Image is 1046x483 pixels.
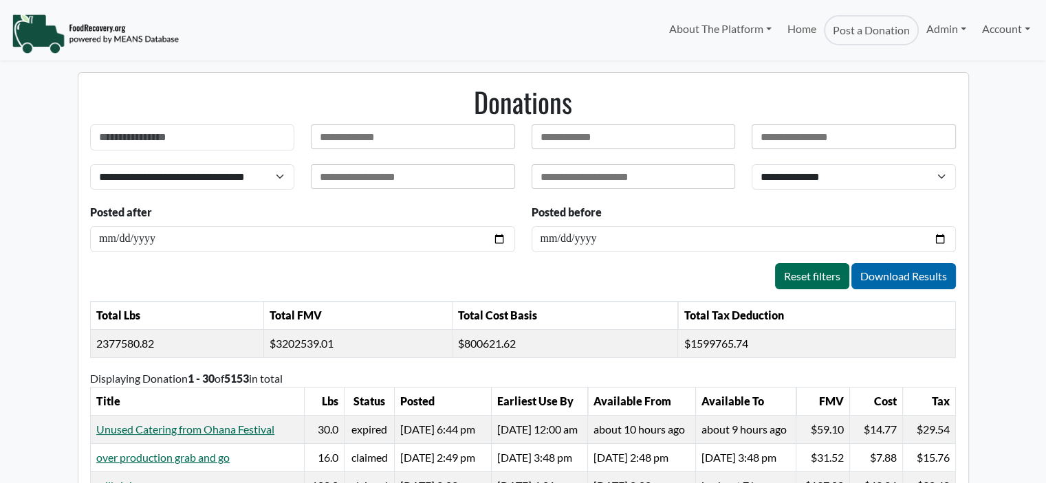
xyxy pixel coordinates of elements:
td: about 10 hours ago [588,415,695,443]
td: 2377580.82 [91,330,264,358]
td: $14.77 [849,415,902,443]
a: over production grab and go [96,451,230,464]
a: Download Results [851,263,956,289]
td: [DATE] 2:49 pm [394,443,491,471]
td: $31.52 [796,443,849,471]
th: Tax [902,387,955,415]
th: Posted [394,387,491,415]
label: Posted before [532,204,602,221]
a: Home [779,15,823,45]
td: 30.0 [304,415,344,443]
th: Total FMV [263,302,452,330]
td: about 9 hours ago [695,415,796,443]
td: [DATE] 3:48 pm [491,443,588,471]
a: Unused Catering from Ohana Festival [96,423,274,436]
th: Cost [849,387,902,415]
td: $7.88 [849,443,902,471]
th: FMV [796,387,849,415]
a: About The Platform [662,15,779,43]
b: 5153 [224,372,249,385]
a: Account [974,15,1038,43]
a: Reset filters [775,263,849,289]
th: Total Lbs [91,302,264,330]
b: 1 - 30 [188,372,215,385]
td: [DATE] 3:48 pm [695,443,796,471]
a: Post a Donation [824,15,919,45]
label: Posted after [90,204,152,221]
th: Total Tax Deduction [678,302,956,330]
a: Admin [919,15,974,43]
td: [DATE] 2:48 pm [588,443,695,471]
td: claimed [344,443,394,471]
td: $59.10 [796,415,849,443]
td: expired [344,415,394,443]
h1: Donations [90,85,956,118]
th: Lbs [304,387,344,415]
th: Earliest Use By [491,387,588,415]
th: Available From [588,387,695,415]
td: $29.54 [902,415,955,443]
td: [DATE] 12:00 am [491,415,588,443]
td: $15.76 [902,443,955,471]
td: $3202539.01 [263,330,452,358]
th: Status [344,387,394,415]
img: NavigationLogo_FoodRecovery-91c16205cd0af1ed486a0f1a7774a6544ea792ac00100771e7dd3ec7c0e58e41.png [12,13,179,54]
td: $1599765.74 [678,330,956,358]
th: Title [91,387,305,415]
th: Available To [695,387,796,415]
td: $800621.62 [452,330,678,358]
td: [DATE] 6:44 pm [394,415,491,443]
th: Total Cost Basis [452,302,678,330]
td: 16.0 [304,443,344,471]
